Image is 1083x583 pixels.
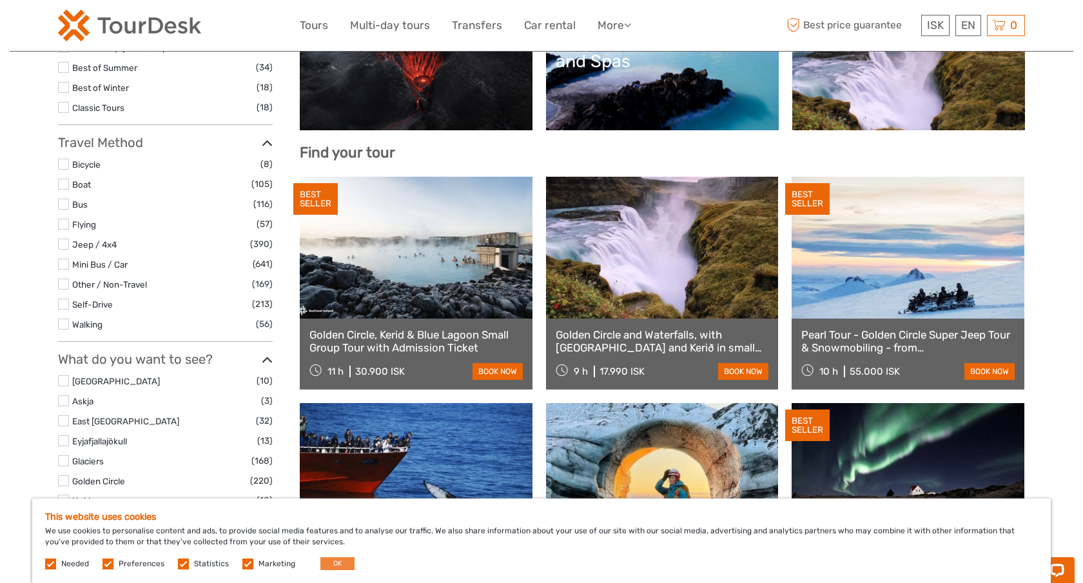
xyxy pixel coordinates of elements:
[556,30,769,121] a: Lagoons, Nature Baths and Spas
[250,237,273,252] span: (390)
[72,416,179,426] a: East [GEOGRAPHIC_DATA]
[72,319,102,330] a: Walking
[260,157,273,172] span: (8)
[18,23,146,33] p: Chat now
[250,473,273,488] span: (220)
[309,30,523,121] a: Lava and Volcanoes
[256,413,273,428] span: (32)
[556,328,769,355] a: Golden Circle and Waterfalls, with [GEOGRAPHIC_DATA] and Kerið in small group
[72,495,95,506] a: Hekla
[72,259,128,270] a: Mini Bus / Car
[45,511,1038,522] h5: This website uses cookies
[293,183,338,215] div: BEST SELLER
[252,277,273,291] span: (169)
[72,436,127,446] a: Eyjafjallajökull
[256,317,273,331] span: (56)
[72,219,96,230] a: Flying
[452,16,502,35] a: Transfers
[72,396,93,406] a: Askja
[927,19,944,32] span: ISK
[58,351,273,367] h3: What do you want to see?
[309,328,523,355] a: Golden Circle, Kerid & Blue Lagoon Small Group Tour with Admission Ticket
[1008,19,1019,32] span: 0
[72,83,129,93] a: Best of Winter
[300,144,395,161] b: Find your tour
[72,476,125,486] a: Golden Circle
[964,363,1015,380] a: book now
[119,558,164,569] label: Preferences
[718,363,768,380] a: book now
[72,279,147,290] a: Other / Non-Travel
[72,103,124,113] a: Classic Tours
[148,20,164,35] button: Open LiveChat chat widget
[257,433,273,448] span: (13)
[300,16,328,35] a: Tours
[251,177,273,192] span: (105)
[785,183,830,215] div: BEST SELLER
[801,328,1015,355] a: Pearl Tour - Golden Circle Super Jeep Tour & Snowmobiling - from [GEOGRAPHIC_DATA]
[72,376,160,386] a: [GEOGRAPHIC_DATA]
[257,80,273,95] span: (18)
[72,179,91,190] a: Boat
[819,366,838,377] span: 10 h
[598,16,631,35] a: More
[783,15,918,36] span: Best price guarantee
[257,217,273,232] span: (57)
[32,499,1051,583] div: We use cookies to personalise content and ads, to provide social media features and to analyse ou...
[58,135,273,150] h3: Travel Method
[600,366,645,377] div: 17.990 ISK
[61,558,89,569] label: Needed
[194,558,229,569] label: Statistics
[355,366,405,377] div: 30.900 ISK
[72,239,117,250] a: Jeep / 4x4
[473,363,523,380] a: book now
[72,456,104,466] a: Glaciers
[524,16,576,35] a: Car rental
[955,15,981,36] div: EN
[350,16,430,35] a: Multi-day tours
[252,297,273,311] span: (213)
[257,373,273,388] span: (10)
[850,366,900,377] div: 55.000 ISK
[259,558,295,569] label: Marketing
[253,257,273,272] span: (641)
[574,366,588,377] span: 9 h
[257,493,273,508] span: (10)
[72,159,101,170] a: Bicycle
[253,197,273,212] span: (116)
[327,366,344,377] span: 11 h
[72,63,137,73] a: Best of Summer
[257,100,273,115] span: (18)
[58,10,201,41] img: 120-15d4194f-c635-41b9-a512-a3cb382bfb57_logo_small.png
[785,410,830,442] div: BEST SELLER
[72,299,113,310] a: Self-Drive
[72,199,88,210] a: Bus
[256,60,273,75] span: (34)
[261,393,273,408] span: (3)
[320,557,355,570] button: OK
[802,30,1015,121] a: Golden Circle
[251,453,273,468] span: (168)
